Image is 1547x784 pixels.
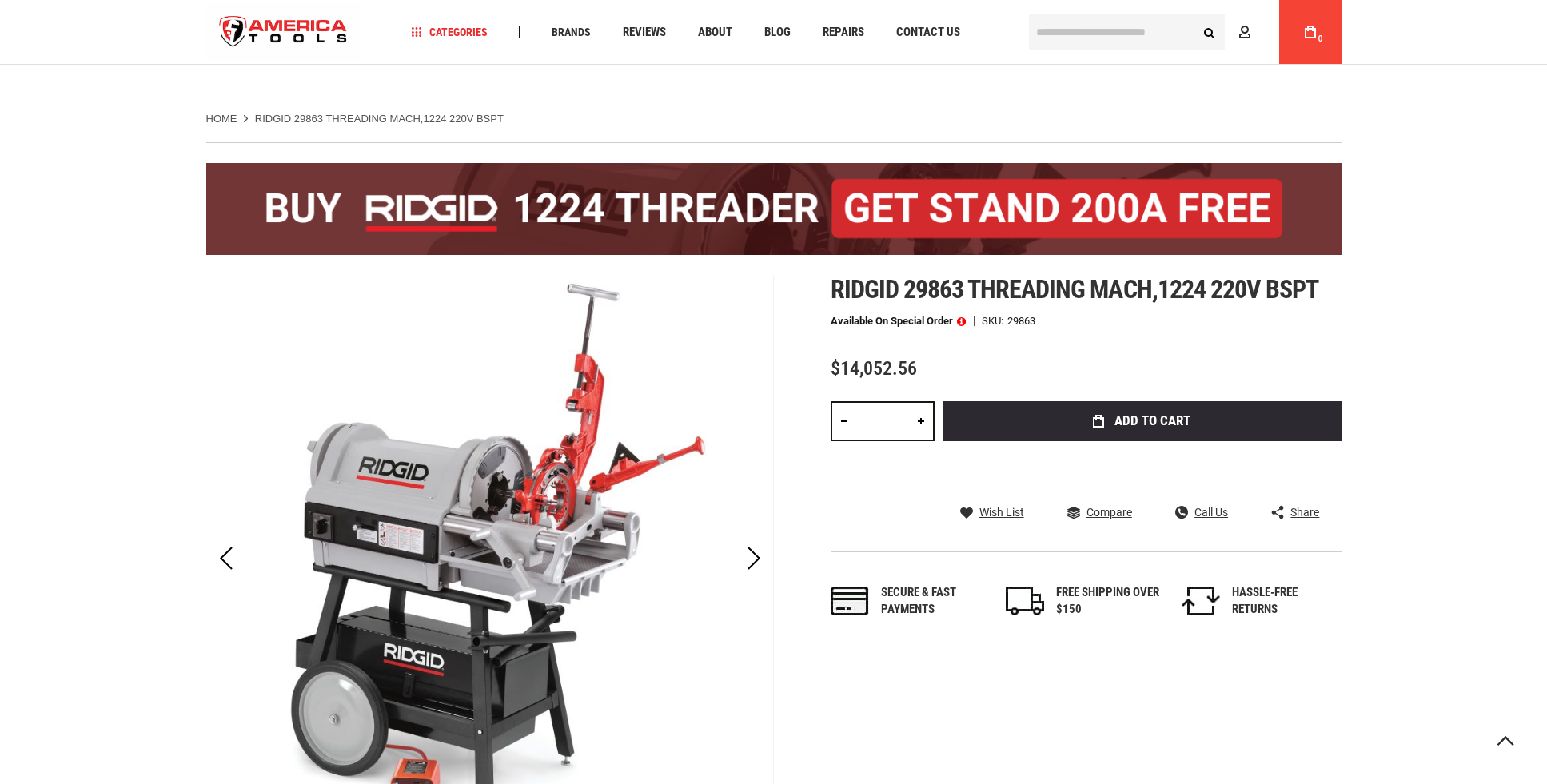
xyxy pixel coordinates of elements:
span: Repairs [823,26,864,38]
div: HASSLE-FREE RETURNS [1232,584,1336,619]
a: Wish List [960,505,1024,519]
span: Ridgid 29863 threading mach,1224 220v bspt [831,274,1319,304]
button: Add to Cart [943,401,1342,441]
div: FREE SHIPPING OVER $150 [1056,584,1160,619]
a: Call Us [1175,505,1228,519]
span: Call Us [1194,507,1228,518]
span: 0 [1318,34,1323,43]
span: Categories [411,26,488,38]
span: Wish List [979,507,1024,518]
span: Brands [552,26,591,38]
a: About [691,22,740,43]
p: Available on Special Order [831,316,966,327]
div: 29863 [1007,316,1035,326]
img: payments [831,587,869,615]
span: Contact Us [896,26,960,38]
img: returns [1182,587,1220,615]
span: $14,052.56 [831,357,917,380]
img: America Tools [206,2,361,62]
span: Compare [1086,507,1132,518]
strong: SKU [982,316,1007,326]
a: store logo [206,2,361,62]
a: Repairs [815,22,871,43]
a: Brands [544,22,598,43]
img: BOGO: Buy the RIDGID® 1224 Threader (26092), get the 92467 200A Stand FREE! [206,163,1342,255]
iframe: Secure express checkout frame [939,446,1345,452]
span: Share [1290,507,1319,518]
a: Reviews [616,22,673,43]
a: Home [206,112,237,126]
span: Add to Cart [1114,414,1190,428]
a: Blog [757,22,798,43]
img: shipping [1006,587,1044,615]
span: Blog [764,26,791,38]
span: About [698,26,732,38]
span: Reviews [623,26,666,38]
a: Compare [1067,505,1132,519]
button: Search [1194,17,1225,47]
strong: RIDGID 29863 THREADING MACH,1224 220V BSPT [255,113,504,125]
a: Contact Us [889,22,967,43]
a: Categories [404,22,495,43]
div: Secure & fast payments [881,584,985,619]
